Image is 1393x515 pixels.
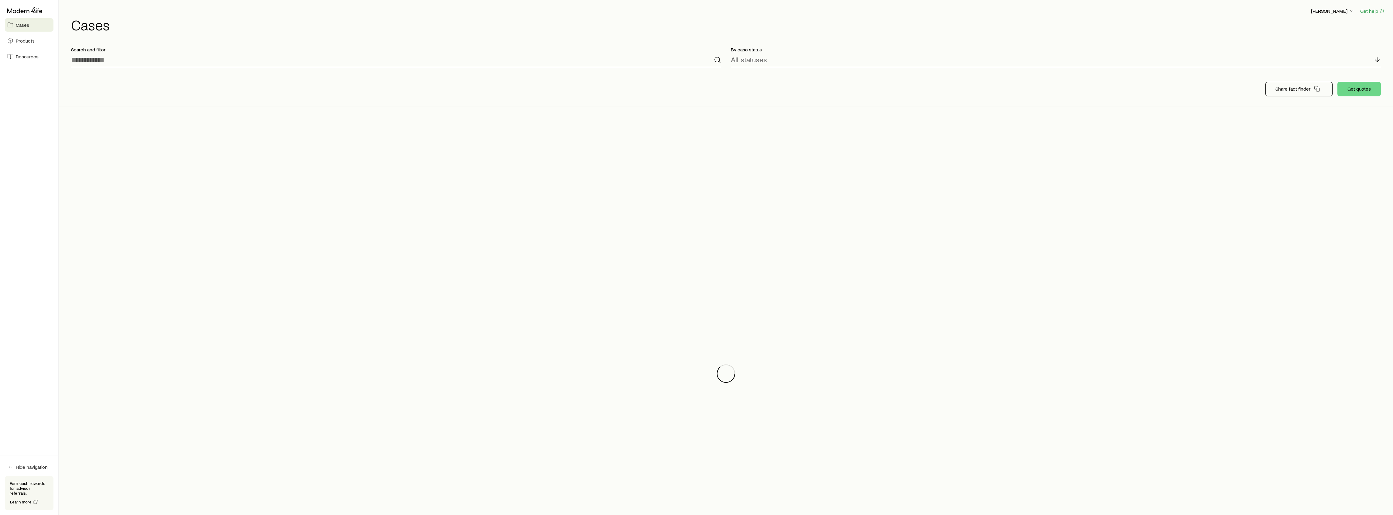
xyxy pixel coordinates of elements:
button: Hide navigation [5,460,53,474]
p: Search and filter [71,47,721,53]
p: By case status [731,47,1381,53]
p: All statuses [731,55,767,64]
span: Resources [16,54,39,60]
span: Products [16,38,35,44]
span: Learn more [10,500,32,504]
p: [PERSON_NAME] [1311,8,1355,14]
span: Hide navigation [16,464,48,470]
a: Products [5,34,53,47]
p: Share fact finder [1275,86,1310,92]
button: [PERSON_NAME] [1311,8,1355,15]
a: Cases [5,18,53,32]
h1: Cases [71,17,1386,32]
p: Earn cash rewards for advisor referrals. [10,481,49,496]
span: Cases [16,22,29,28]
button: Get quotes [1337,82,1381,96]
div: Earn cash rewards for advisor referrals.Learn more [5,476,53,510]
button: Get help [1360,8,1386,15]
button: Share fact finder [1265,82,1333,96]
a: Resources [5,50,53,63]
